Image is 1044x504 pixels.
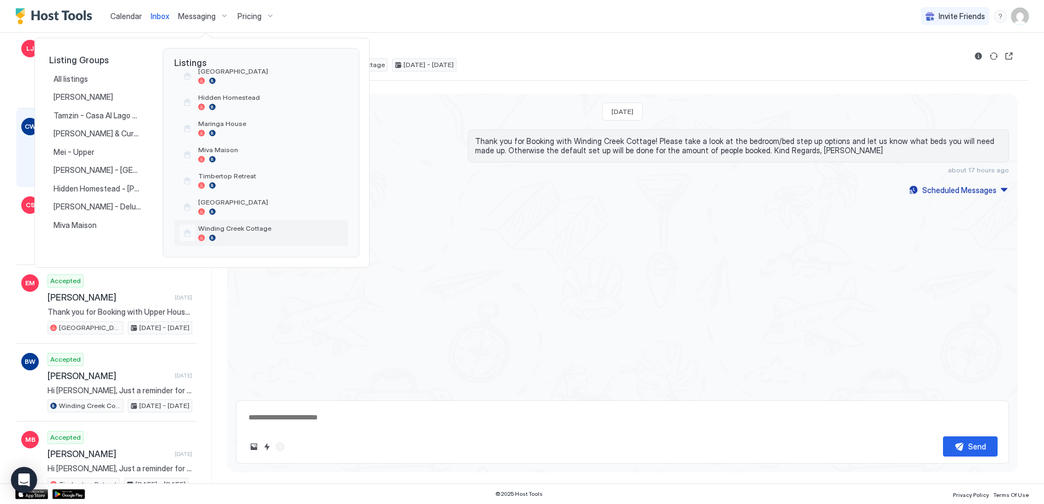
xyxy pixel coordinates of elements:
span: Maringa House [198,119,343,128]
span: Listing Groups [49,55,145,65]
span: [GEOGRAPHIC_DATA] [198,198,343,206]
span: [PERSON_NAME] - Deluxe linen [54,202,141,212]
span: Listings [163,49,359,68]
span: Miva Maison [54,220,98,230]
span: Tamzin - Casa Al Lago & TT & Winding [54,111,141,121]
span: Winding Creek Cottage [198,224,343,232]
span: Hidden Homestead - [PERSON_NAME] [54,184,141,194]
span: All listings [54,74,90,84]
div: Open Intercom Messenger [11,467,37,493]
span: Mei - Upper [54,147,96,157]
span: Timbertop Retreat [198,172,343,180]
span: Hidden Homestead [198,93,343,101]
span: [PERSON_NAME] & Currawong House [54,129,141,139]
span: Miva Maison [198,146,343,154]
span: [PERSON_NAME] - [GEOGRAPHIC_DATA] [54,165,141,175]
span: [GEOGRAPHIC_DATA] [198,67,343,75]
span: [PERSON_NAME] [54,92,115,102]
